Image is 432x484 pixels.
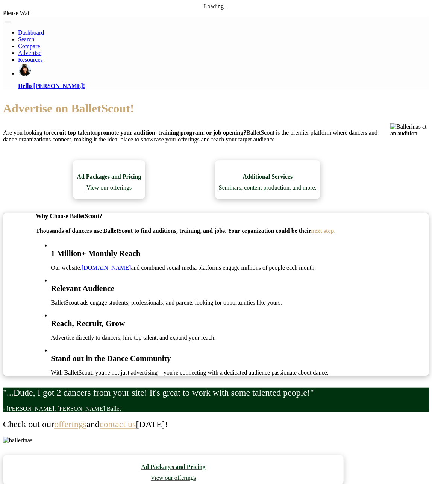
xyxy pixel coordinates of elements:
h2: Check out our and [DATE]! [3,419,429,429]
h4: Thousands of dancers use BalletScout to find auditions, training, and jobs. Your organization cou... [36,228,396,234]
img: ballerinas [3,437,32,444]
p: BalletScout ads engage students, professionals, and parents looking for opportunities like yours. [51,299,396,306]
div: Please Wait [3,10,429,17]
a: Resources [18,56,43,63]
a: Advertise [18,50,41,56]
img: Ballerinas at an audition [390,123,429,137]
a: Dashboard [18,29,44,36]
b: Stand out in the Dance Community [51,354,171,363]
span: next step. [311,228,336,234]
a: [DOMAIN_NAME] [82,264,131,271]
p: Advertise directly to dancers, hire top talent, and expand your reach. [51,334,396,341]
p: Our website, and combined social media platforms engage millions of people each month. [51,264,396,271]
h2: "...Dude, I got 2 dancers from your site! It's great to work with some talented people!" [3,388,429,398]
img: profile picture [19,64,31,76]
a: offerings [54,419,86,429]
b: Reach, Recruit, Grow [51,319,125,328]
a: Search [18,36,35,42]
h4: Why Choose BalletScout? [36,213,396,220]
b: recruit top talent [49,129,92,136]
a: profile picture Hello [PERSON_NAME]! [18,63,429,90]
a: contact us [100,419,136,429]
a: Ad Packages and Pricing View our offerings [73,160,145,199]
b: 1 Million+ Monthly Reach [51,249,140,258]
span: Seminars, content production, and more. [219,185,317,191]
a: Compare [18,43,40,49]
b: Relevant Audience [51,284,114,293]
span: Loading... [204,3,228,9]
button: Toggle navigation [5,21,11,23]
span: View our offerings [77,185,141,191]
span: View our offerings [7,475,340,481]
p: With BalletScout, you're not just advertising—you're connecting with a dedicated audience passion... [51,369,396,376]
p: - [PERSON_NAME], [PERSON_NAME] Ballet [3,405,429,412]
b: promote your audition, training program, or job opening? [97,129,247,136]
p: Hello [PERSON_NAME]! [18,83,429,90]
a: Additional Services Seminars, content production, and more. [215,160,320,199]
h1: Advertise on BalletScout! [3,102,429,115]
p: Are you looking to or BalletScout is the premier platform where dancers and dance organizations c... [3,129,390,143]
